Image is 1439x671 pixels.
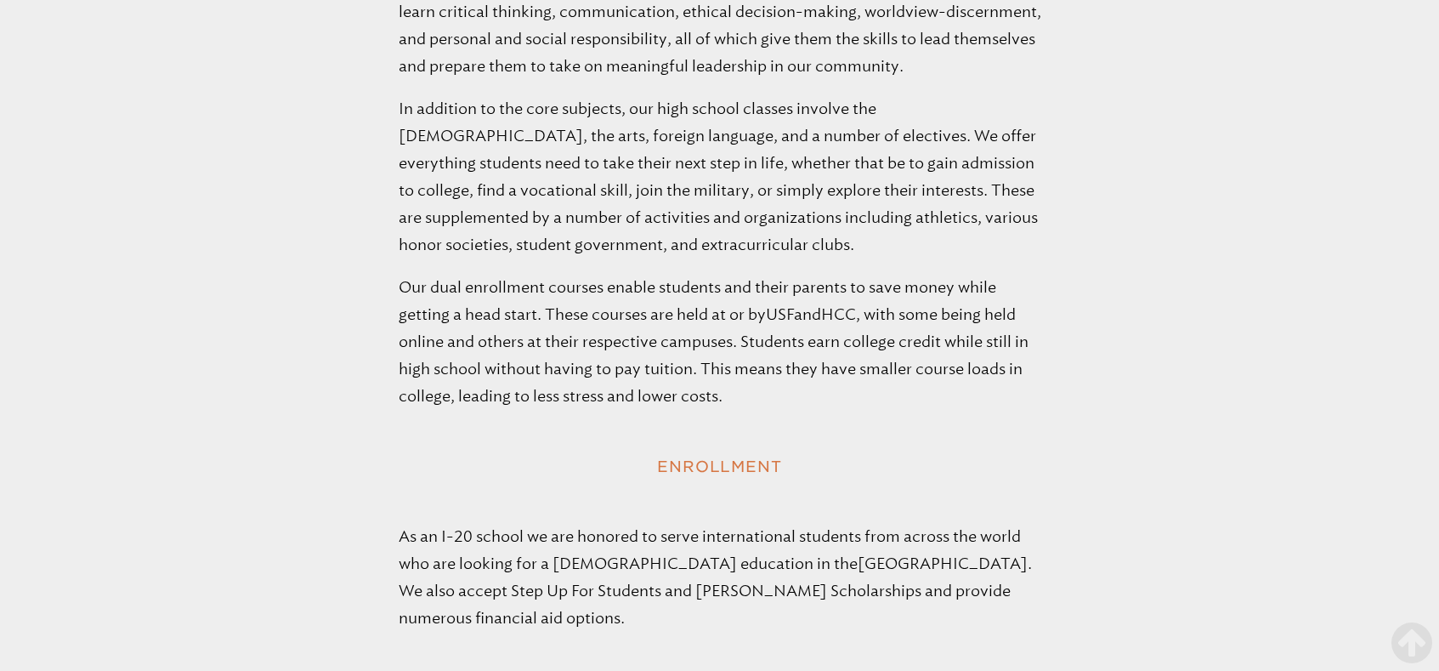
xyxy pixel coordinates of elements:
p: As an I-20 school we are honored to serve international students from across the world who are lo... [399,523,1041,632]
p: In addition to the core subjects, our high school classes involve the [DEMOGRAPHIC_DATA], the art... [399,95,1041,259]
span: [GEOGRAPHIC_DATA] [858,554,1028,573]
span: USF [766,305,794,324]
p: Our dual enrollment courses enable students and their parents to save money while getting a head ... [399,274,1041,410]
h2: Enrollment [356,451,1084,482]
span: HCC [821,305,856,324]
